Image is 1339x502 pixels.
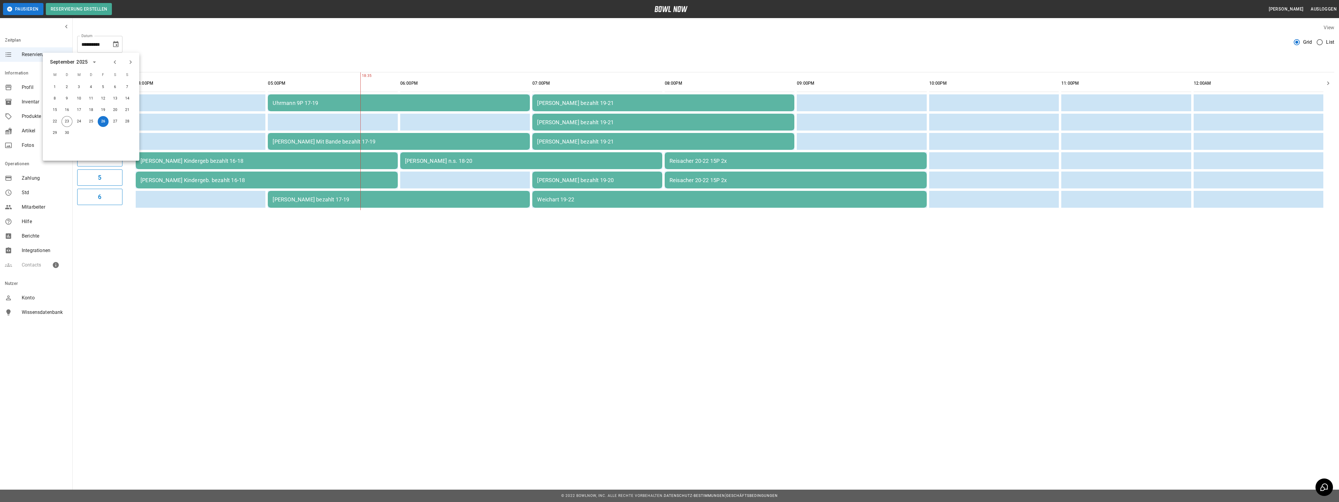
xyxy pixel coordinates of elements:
[360,73,362,79] span: 18:35
[74,93,84,104] button: 10. Sep. 2025
[22,84,68,91] span: Profil
[22,98,68,106] span: Inventar
[22,218,68,225] span: Hilfe
[665,75,794,92] th: 08:00PM
[22,142,68,149] span: Fotos
[797,75,926,92] th: 09:00PM
[1061,75,1191,92] th: 11:00PM
[929,75,1059,92] th: 10:00PM
[122,69,133,81] span: S
[3,3,43,15] button: Pausieren
[273,138,525,145] div: [PERSON_NAME] Mit Bande bezahlt 17-19
[561,494,664,498] span: © 2022 BowlNow, Inc. Alle Rechte vorbehalten.
[22,175,68,182] span: Zahlung
[1308,4,1339,15] button: Ausloggen
[1324,25,1334,30] label: View
[49,93,60,104] button: 8. Sep. 2025
[22,189,68,196] span: Std
[110,69,121,81] span: S
[86,105,97,115] button: 18. Sep. 2025
[74,116,84,127] button: 24. Sep. 2025
[726,494,778,498] a: Geschäftsbedingungen
[98,116,109,127] button: 26. Sep. 2025
[62,128,72,138] button: 30. Sep. 2025
[400,75,530,92] th: 06:00PM
[74,105,84,115] button: 17. Sep. 2025
[273,100,525,106] div: Uhrmann 9P 17-19
[98,69,109,81] span: F
[62,116,72,127] button: 23. Sep. 2025
[77,189,122,205] button: 6
[62,105,72,115] button: 16. Sep. 2025
[74,69,84,81] span: M
[133,72,1326,210] table: sticky table
[49,128,60,138] button: 29. Sep. 2025
[669,158,922,164] div: Reisacher 20-22 15P 2x
[98,93,109,104] button: 12. Sep. 2025
[98,173,101,182] h6: 5
[62,93,72,104] button: 9. Sep. 2025
[74,82,84,93] button: 3. Sep. 2025
[77,58,1334,72] div: inventory tabs
[122,116,133,127] button: 28. Sep. 2025
[62,69,72,81] span: D
[89,57,100,67] button: calendar view is open, switch to year view
[22,247,68,254] span: Integrationen
[77,169,122,186] button: 5
[22,127,68,134] span: Artikel
[136,75,265,92] th: 04:00PM
[76,58,87,66] div: 2025
[50,58,74,66] div: September
[268,75,397,92] th: 05:00PM
[46,3,112,15] button: Reservierung erstellen
[110,116,121,127] button: 27. Sep. 2025
[22,51,68,58] span: Reservierungen
[49,69,60,81] span: M
[664,494,725,498] a: Datenschutz-Bestimmungen
[86,82,97,93] button: 4. Sep. 2025
[110,38,122,50] button: Choose date, selected date is 26. Sep. 2025
[110,105,121,115] button: 20. Sep. 2025
[110,93,121,104] button: 13. Sep. 2025
[141,158,393,164] div: [PERSON_NAME] Kindergeb bezahlt 16-18
[49,82,60,93] button: 1. Sep. 2025
[1303,39,1312,46] span: Grid
[125,57,136,67] button: Next month
[86,93,97,104] button: 11. Sep. 2025
[122,93,133,104] button: 14. Sep. 2025
[669,177,922,183] div: Reisacher 20-22 15P 2x
[537,138,790,145] div: [PERSON_NAME] bezahlt 19-21
[98,82,109,93] button: 5. Sep. 2025
[537,119,790,125] div: [PERSON_NAME] bezahlt 19-21
[22,294,68,302] span: Konto
[22,204,68,211] span: Mitarbeiter
[98,192,101,202] h6: 6
[98,105,109,115] button: 19. Sep. 2025
[654,6,688,12] img: logo
[86,116,97,127] button: 25. Sep. 2025
[273,196,525,203] div: [PERSON_NAME] bezahlt 17-19
[22,309,68,316] span: Wissensdatenbank
[122,105,133,115] button: 21. Sep. 2025
[49,116,60,127] button: 22. Sep. 2025
[110,82,121,93] button: 6. Sep. 2025
[122,82,133,93] button: 7. Sep. 2025
[22,232,68,240] span: Berichte
[49,105,60,115] button: 15. Sep. 2025
[141,177,393,183] div: [PERSON_NAME] Kindergeb. bezahlt 16-18
[86,69,97,81] span: D
[22,113,68,120] span: Produkte
[532,75,662,92] th: 07:00PM
[1266,4,1306,15] button: [PERSON_NAME]
[1194,75,1324,92] th: 12:00AM
[537,100,790,106] div: [PERSON_NAME] bezahlt 19-21
[1326,39,1334,46] span: List
[537,196,922,203] div: Weichart 19-22
[405,158,657,164] div: [PERSON_NAME] n.s. 18-20
[110,57,120,67] button: Previous month
[62,82,72,93] button: 2. Sep. 2025
[537,177,657,183] div: [PERSON_NAME] bezahlt 19-20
